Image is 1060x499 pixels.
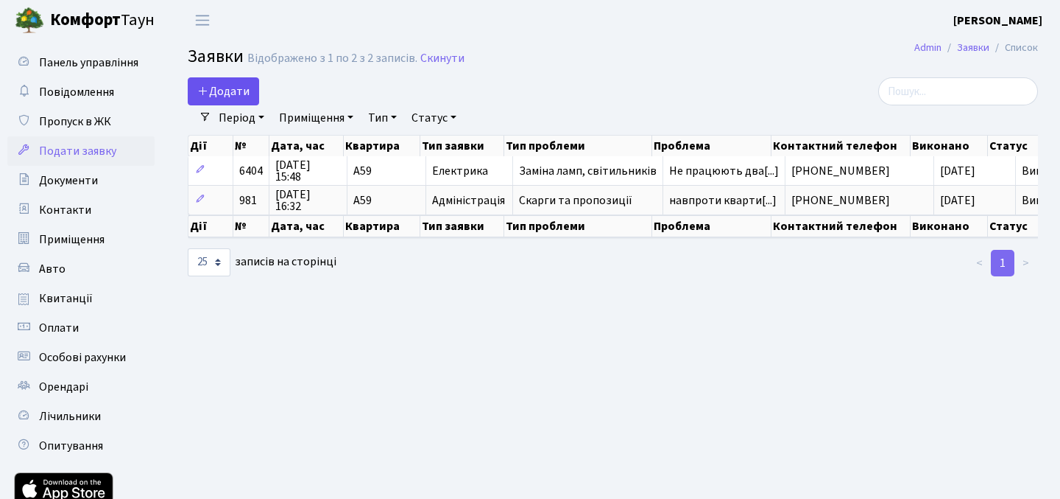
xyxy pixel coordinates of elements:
[432,195,506,206] span: Адміністрація
[233,215,269,237] th: №
[519,165,657,177] span: Заміна ламп, світильників
[911,136,989,156] th: Виконано
[7,48,155,77] a: Панель управління
[353,165,420,177] span: А59
[7,225,155,254] a: Приміщення
[269,136,344,156] th: Дата, час
[988,215,1051,237] th: Статус
[7,402,155,431] a: Лічильники
[188,136,233,156] th: Дії
[953,13,1042,29] b: [PERSON_NAME]
[7,77,155,107] a: Повідомлення
[940,192,975,209] span: [DATE]
[188,43,244,69] span: Заявки
[213,105,270,130] a: Період
[39,408,101,425] span: Лічильники
[7,431,155,461] a: Опитування
[39,290,93,307] span: Квитанції
[188,77,259,105] a: Додати
[7,107,155,136] a: Пропуск в ЖК
[247,52,417,66] div: Відображено з 1 по 2 з 2 записів.
[362,105,403,130] a: Тип
[669,192,777,209] span: навпроти кварти[...]
[39,114,111,130] span: Пропуск в ЖК
[878,77,1038,105] input: Пошук...
[39,202,91,218] span: Контакти
[188,215,233,237] th: Дії
[39,143,116,159] span: Подати заявку
[15,6,44,35] img: logo.png
[39,84,114,100] span: Повідомлення
[7,372,155,402] a: Орендарі
[406,105,462,130] a: Статус
[7,254,155,284] a: Авто
[911,215,989,237] th: Виконано
[275,159,341,183] span: [DATE] 15:48
[771,215,911,237] th: Контактний телефон
[184,8,221,32] button: Переключити навігацію
[504,215,652,237] th: Тип проблеми
[519,195,657,206] span: Скарги та пропозиції
[239,163,263,179] span: 6404
[957,40,989,55] a: Заявки
[39,438,103,454] span: Опитування
[7,195,155,225] a: Контакти
[275,189,341,212] span: [DATE] 16:32
[420,52,464,66] a: Скинути
[344,215,420,237] th: Квартира
[504,136,652,156] th: Тип проблеми
[344,136,420,156] th: Квартира
[239,192,257,209] span: 981
[791,165,928,177] span: [PHONE_NUMBER]
[188,248,230,276] select: записів на сторінці
[914,40,941,55] a: Admin
[791,195,928,206] span: [PHONE_NUMBER]
[39,172,98,189] span: Документи
[50,8,121,32] b: Комфорт
[39,261,66,277] span: Авто
[39,231,105,248] span: Приміщення
[7,313,155,343] a: Оплати
[420,136,505,156] th: Тип заявки
[989,40,1038,56] li: Список
[188,248,336,276] label: записів на сторінці
[39,349,126,366] span: Особові рахунки
[432,165,506,177] span: Електрика
[420,215,505,237] th: Тип заявки
[39,379,88,395] span: Орендарі
[988,136,1051,156] th: Статус
[669,163,779,179] span: Не працюють два[...]
[771,136,911,156] th: Контактний телефон
[269,215,344,237] th: Дата, час
[7,136,155,166] a: Подати заявку
[197,83,250,100] span: Додати
[39,55,138,71] span: Панель управління
[353,195,420,206] span: А59
[233,136,269,156] th: №
[940,163,975,179] span: [DATE]
[892,32,1060,63] nav: breadcrumb
[39,320,79,336] span: Оплати
[991,250,1014,276] a: 1
[7,166,155,195] a: Документи
[7,343,155,372] a: Особові рахунки
[652,136,771,156] th: Проблема
[273,105,359,130] a: Приміщення
[953,12,1042,29] a: [PERSON_NAME]
[7,284,155,313] a: Квитанції
[50,8,155,33] span: Таун
[652,215,771,237] th: Проблема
